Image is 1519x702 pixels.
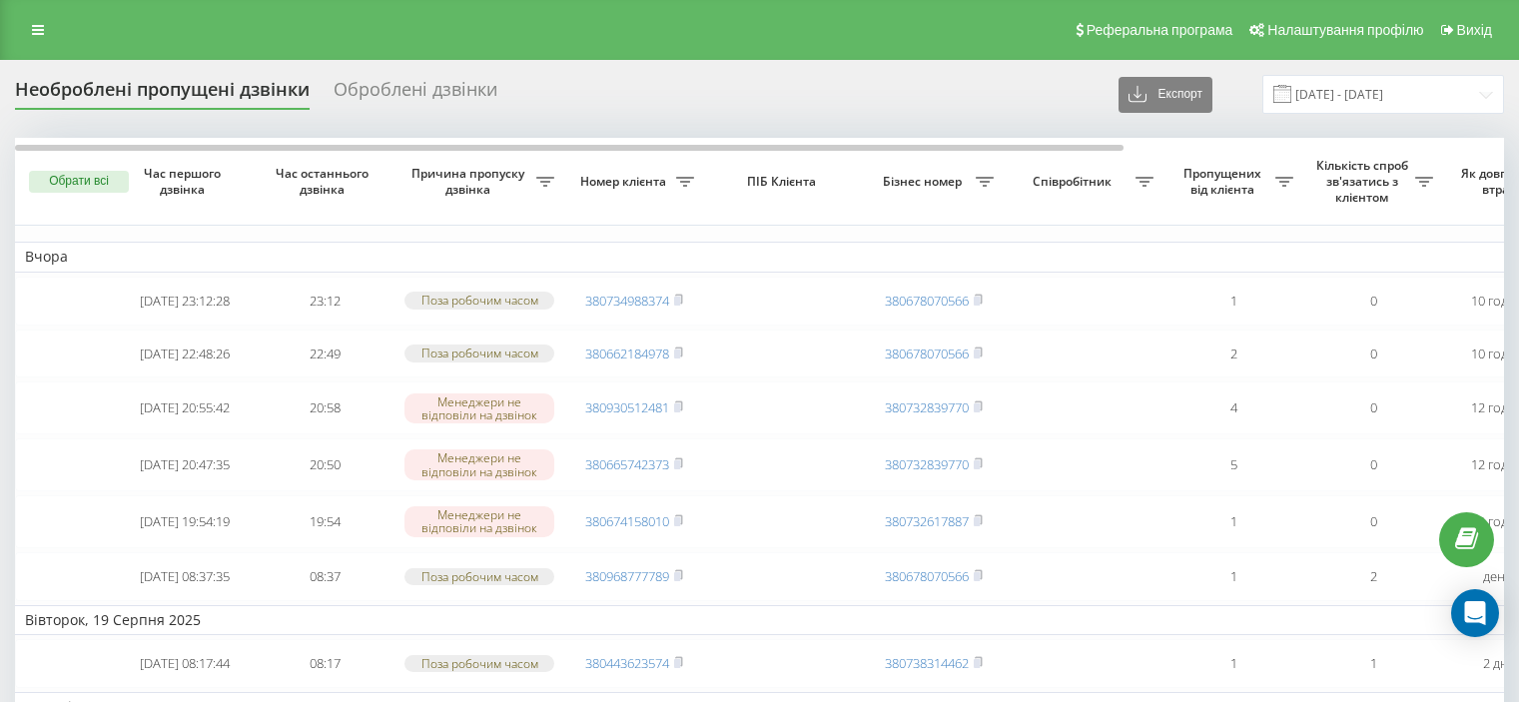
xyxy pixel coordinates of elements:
[1303,495,1443,548] td: 0
[115,277,255,326] td: [DATE] 23:12:28
[1267,22,1423,38] span: Налаштування профілю
[1163,330,1303,378] td: 2
[1087,22,1233,38] span: Реферальна програма
[885,567,969,585] a: 380678070566
[1313,158,1415,205] span: Кількість спроб зв'язатись з клієнтом
[1303,552,1443,601] td: 2
[115,495,255,548] td: [DATE] 19:54:19
[1451,589,1499,637] div: Open Intercom Messenger
[721,174,847,190] span: ПІБ Клієнта
[115,330,255,378] td: [DATE] 22:48:26
[1014,174,1136,190] span: Співробітник
[1163,438,1303,491] td: 5
[404,345,554,361] div: Поза робочим часом
[271,166,379,197] span: Час останнього дзвінка
[1163,381,1303,434] td: 4
[255,552,394,601] td: 08:37
[1457,22,1492,38] span: Вихід
[885,292,969,310] a: 380678070566
[334,79,497,110] div: Оброблені дзвінки
[1163,495,1303,548] td: 1
[1163,277,1303,326] td: 1
[585,654,669,672] a: 380443623574
[1163,639,1303,688] td: 1
[255,639,394,688] td: 08:17
[115,639,255,688] td: [DATE] 08:17:44
[115,381,255,434] td: [DATE] 20:55:42
[585,292,669,310] a: 380734988374
[1303,381,1443,434] td: 0
[255,330,394,378] td: 22:49
[1173,166,1275,197] span: Пропущених від клієнта
[885,398,969,416] a: 380732839770
[885,512,969,530] a: 380732617887
[404,393,554,423] div: Менеджери не відповіли на дзвінок
[585,455,669,473] a: 380665742373
[574,174,676,190] span: Номер клієнта
[885,455,969,473] a: 380732839770
[115,552,255,601] td: [DATE] 08:37:35
[115,438,255,491] td: [DATE] 20:47:35
[585,512,669,530] a: 380674158010
[585,567,669,585] a: 380968777789
[404,166,536,197] span: Причина пропуску дзвінка
[404,655,554,672] div: Поза робочим часом
[404,506,554,536] div: Менеджери не відповіли на дзвінок
[1303,438,1443,491] td: 0
[1303,330,1443,378] td: 0
[585,398,669,416] a: 380930512481
[1119,77,1212,113] button: Експорт
[255,495,394,548] td: 19:54
[255,277,394,326] td: 23:12
[1163,552,1303,601] td: 1
[29,171,129,193] button: Обрати всі
[255,381,394,434] td: 20:58
[1303,277,1443,326] td: 0
[404,449,554,479] div: Менеджери не відповіли на дзвінок
[874,174,976,190] span: Бізнес номер
[404,292,554,309] div: Поза робочим часом
[255,438,394,491] td: 20:50
[885,345,969,362] a: 380678070566
[585,345,669,362] a: 380662184978
[404,568,554,585] div: Поза робочим часом
[15,79,310,110] div: Необроблені пропущені дзвінки
[885,654,969,672] a: 380738314462
[1303,639,1443,688] td: 1
[131,166,239,197] span: Час першого дзвінка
